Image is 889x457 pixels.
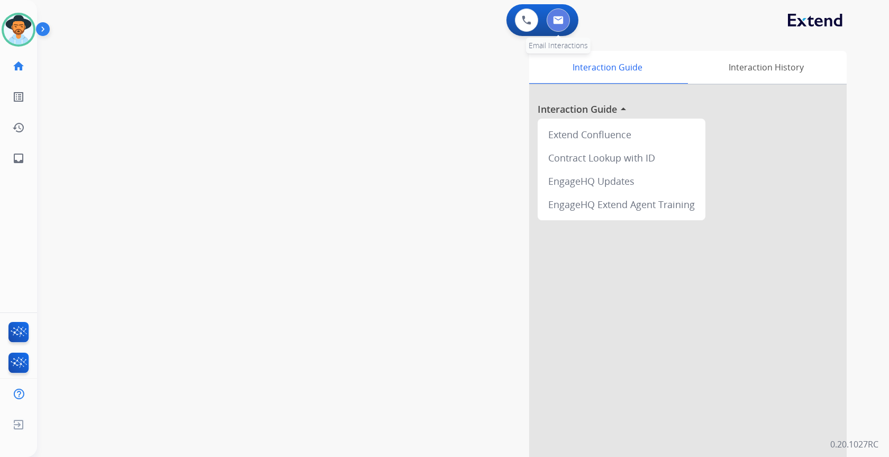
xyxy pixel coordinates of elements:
[542,169,701,193] div: EngageHQ Updates
[12,91,25,103] mat-icon: list_alt
[542,123,701,146] div: Extend Confluence
[4,15,33,44] img: avatar
[685,51,847,84] div: Interaction History
[12,60,25,73] mat-icon: home
[529,40,588,50] span: Email Interactions
[12,121,25,134] mat-icon: history
[12,152,25,165] mat-icon: inbox
[542,146,701,169] div: Contract Lookup with ID
[830,438,878,451] p: 0.20.1027RC
[529,51,685,84] div: Interaction Guide
[542,193,701,216] div: EngageHQ Extend Agent Training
